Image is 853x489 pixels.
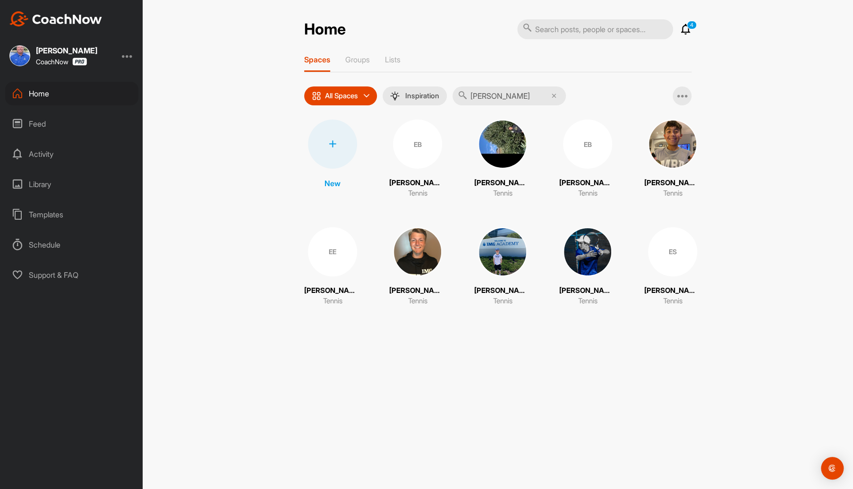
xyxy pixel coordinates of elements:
a: EB[PERSON_NAME]Tennis [559,120,616,199]
p: Inspiration [405,92,439,100]
a: [PERSON_NAME]Tennis [389,227,446,307]
div: Feed [5,112,138,136]
p: Tennis [578,296,597,307]
div: EE [308,227,357,276]
img: square_075a46ce49776d312e697d7103944ba2.jpg [563,227,612,276]
img: CoachNow [9,11,102,26]
div: Open Intercom Messenger [821,457,844,480]
p: [PERSON_NAME] [559,285,616,296]
p: [PERSON_NAME] [389,285,446,296]
div: [PERSON_NAME] [36,47,97,54]
div: Library [5,172,138,196]
div: ES [648,227,697,276]
a: EB[PERSON_NAME]Tennis [389,120,446,199]
a: [PERSON_NAME]Tennis [474,227,531,307]
p: [PERSON_NAME] [644,178,701,189]
h2: Home [304,20,346,39]
a: EE[PERSON_NAME]Tennis [304,227,361,307]
div: Schedule [5,233,138,257]
p: 4 [687,21,697,29]
div: Activity [5,142,138,166]
div: Home [5,82,138,105]
p: [PERSON_NAME] [304,285,361,296]
div: Templates [5,203,138,226]
p: All Spaces [325,92,358,100]
p: [PERSON_NAME] [474,178,531,189]
p: [PERSON_NAME] [389,178,446,189]
a: [PERSON_NAME]Tennis [559,227,616,307]
div: CoachNow [36,58,87,66]
p: Groups [345,55,370,64]
p: Tennis [408,296,427,307]
img: square_6e8677ff57b8378de35a6f27d31f0054.jpg [478,227,527,276]
p: Lists [385,55,401,64]
p: [PERSON_NAME] [559,178,616,189]
img: menuIcon [390,91,400,101]
div: EB [563,120,612,169]
p: Spaces [304,55,330,64]
div: Support & FAQ [5,263,138,287]
a: [PERSON_NAME]Tennis [644,120,701,199]
p: Tennis [663,296,682,307]
p: Tennis [323,296,342,307]
p: Tennis [493,188,512,199]
p: [PERSON_NAME] [644,285,701,296]
p: New [324,178,341,189]
img: icon [312,91,321,101]
p: Tennis [578,188,597,199]
a: [PERSON_NAME]Tennis [474,120,531,199]
img: square_2fe63265c1de02701b39405129f9e72b.jpg [9,45,30,66]
div: EB [393,120,442,169]
img: CoachNow Pro [72,58,87,66]
img: square_cede2efbc5369b1db3b24967037f8f24.jpg [648,120,697,169]
p: Tennis [408,188,427,199]
img: square_1f12644ab004f500fc1a81505b1e6155.jpg [393,227,442,276]
p: Tennis [493,296,512,307]
a: ES[PERSON_NAME]Tennis [644,227,701,307]
p: Tennis [663,188,682,199]
input: Search... [452,86,566,105]
p: [PERSON_NAME] [474,285,531,296]
img: square_1432c7ff3df2f6408229fdfe9b00d654.jpg [478,120,527,169]
input: Search posts, people or spaces... [517,19,673,39]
